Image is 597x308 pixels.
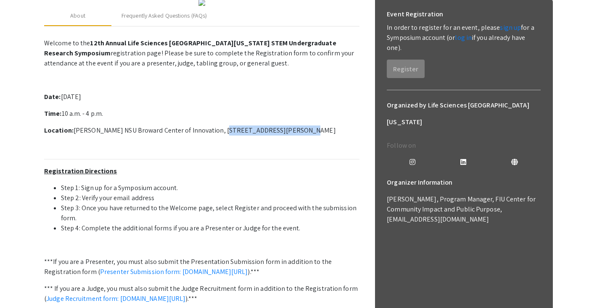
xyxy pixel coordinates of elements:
p: ***If you are a Presenter, you must also submit the Presentation Submission form in addition to t... [44,257,359,277]
div: Frequently Asked Questions (FAQs) [122,11,207,20]
h6: Organizer Information [387,174,541,191]
strong: 12th Annual Life Sciences [GEOGRAPHIC_DATA][US_STATE] STEM Undergraduate Research Symposium [44,39,336,57]
a: sign up [500,23,521,32]
p: [PERSON_NAME], Program Manager, FIU Center for Community Impact and Public Purpose, [EMAIL_ADDRES... [387,194,541,224]
p: 10 a.m. - 4 p.m. [44,109,359,119]
div: About [70,11,85,20]
p: Follow on [387,141,541,151]
strong: Time: [44,109,62,118]
li: Step 4: Complete the additional forms if you are a Presenter or Judge for the event. [61,223,359,233]
p: In order to register for an event, please for a Symposium account (or if you already have one). [387,23,541,53]
p: *** If you are a Judge, you must also submit the Judge Recruitment form in addition to the Regist... [44,284,359,304]
strong: Date: [44,92,61,101]
h6: Event Registration [387,6,443,23]
iframe: Chat [6,270,36,302]
li: Step 2: Verify your email address [61,193,359,203]
a: log in [455,33,472,42]
a: Presenter Submission form: [DOMAIN_NAME][URL] [100,267,248,276]
button: Register [387,60,425,78]
p: [PERSON_NAME] NSU Broward Center of Innovation, [STREET_ADDRESS][PERSON_NAME] [44,125,359,136]
li: Step 3: Once you have returned to the Welcome page, select Register and proceed with the submissi... [61,203,359,223]
li: Step 1: Sign up for a Symposium account. [61,183,359,193]
u: Registration Directions [44,167,117,175]
strong: Location: [44,126,74,135]
h6: Organized by Life Sciences [GEOGRAPHIC_DATA][US_STATE] [387,97,541,131]
p: Welcome to the registration page! Please be sure to complete the Registration form to confirm you... [44,38,359,68]
a: Judge Recruitment form: [DOMAIN_NAME][URL] [46,294,185,303]
p: [DATE] [44,92,359,102]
